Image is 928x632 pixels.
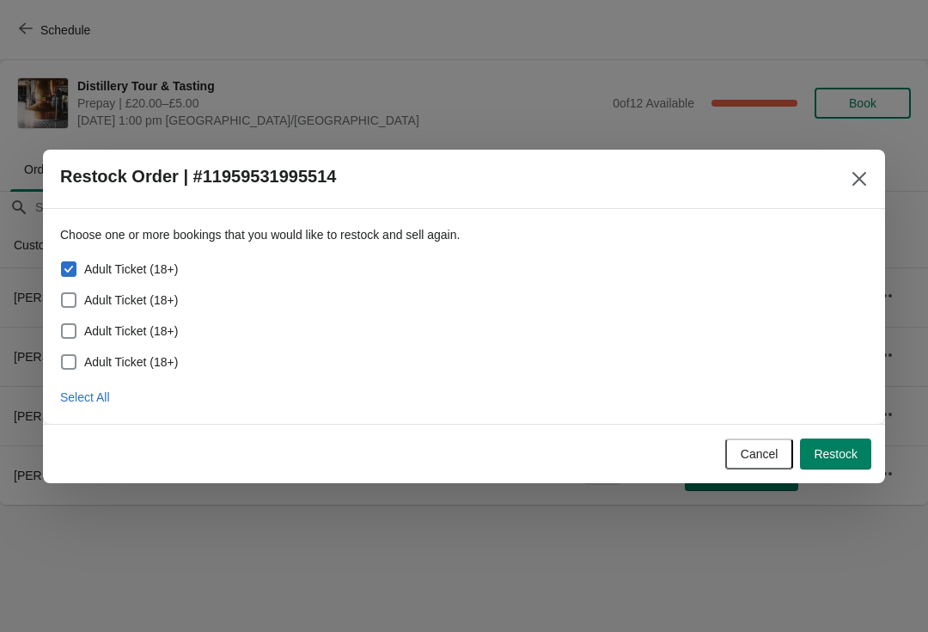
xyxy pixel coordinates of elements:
[741,447,778,461] span: Cancel
[84,353,178,371] span: Adult Ticket (18+)
[60,390,110,404] span: Select All
[725,439,794,469] button: Cancel
[844,163,875,194] button: Close
[84,291,178,309] span: Adult Ticket (18+)
[53,382,117,413] button: Select All
[60,226,868,243] p: Choose one or more bookings that you would like to restock and sell again.
[84,322,178,340] span: Adult Ticket (18+)
[800,439,871,469] button: Restock
[60,167,336,187] h2: Restock Order | #11959531995514
[84,261,178,278] span: Adult Ticket (18+)
[814,447,858,461] span: Restock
